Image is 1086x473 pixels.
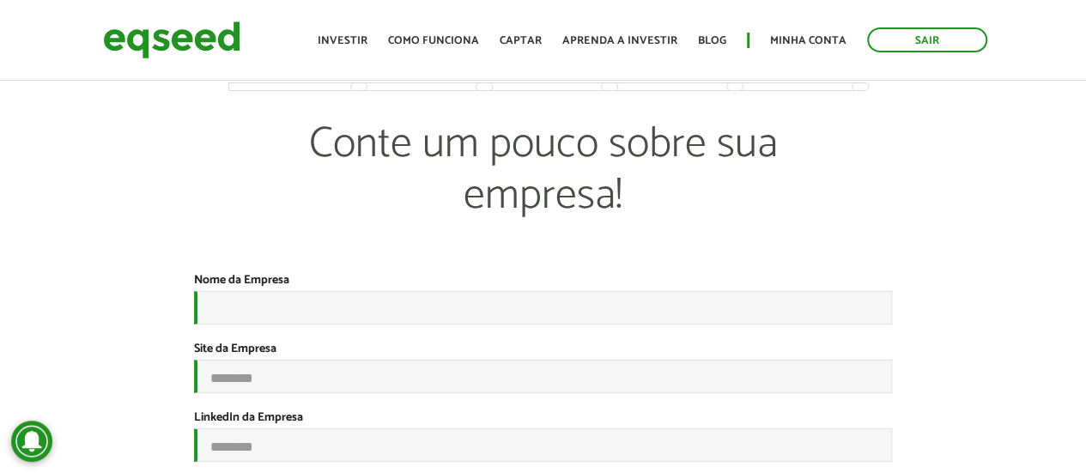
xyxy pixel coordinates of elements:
[194,275,289,287] label: Nome da Empresa
[194,343,276,355] label: Site da Empresa
[388,35,479,46] a: Como funciona
[500,35,542,46] a: Captar
[770,35,846,46] a: Minha conta
[562,35,677,46] a: Aprenda a investir
[318,35,367,46] a: Investir
[698,35,726,46] a: Blog
[867,27,987,52] a: Sair
[194,412,303,424] label: LinkedIn da Empresa
[103,17,240,63] img: EqSeed
[229,118,858,273] p: Conte um pouco sobre sua empresa!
